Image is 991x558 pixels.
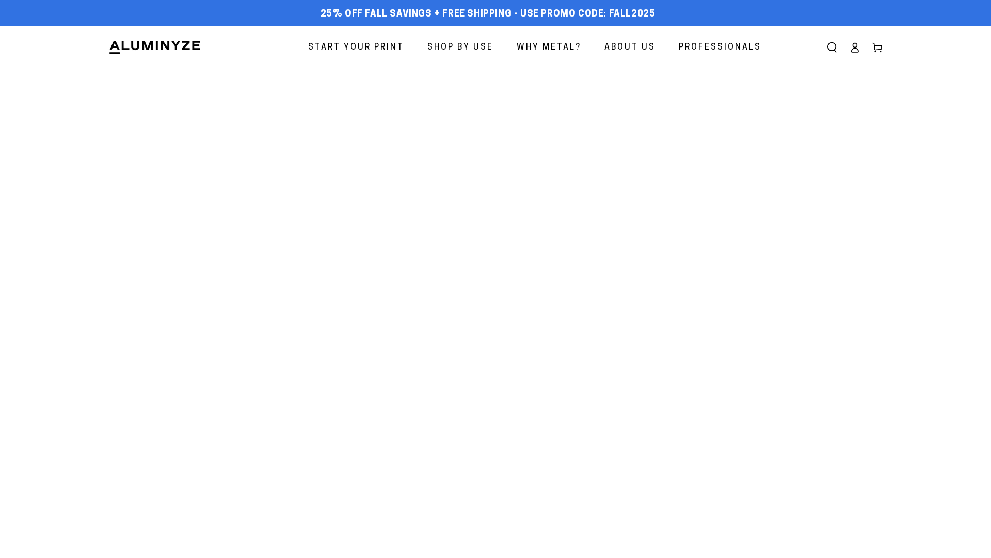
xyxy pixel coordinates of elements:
[108,40,201,55] img: Aluminyze
[509,34,589,61] a: Why Metal?
[321,9,656,20] span: 25% off FALL Savings + Free Shipping - Use Promo Code: FALL2025
[308,40,404,55] span: Start Your Print
[300,34,412,61] a: Start Your Print
[517,40,581,55] span: Why Metal?
[420,34,501,61] a: Shop By Use
[821,36,843,59] summary: Search our site
[427,40,493,55] span: Shop By Use
[671,34,769,61] a: Professionals
[604,40,656,55] span: About Us
[679,40,761,55] span: Professionals
[597,34,663,61] a: About Us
